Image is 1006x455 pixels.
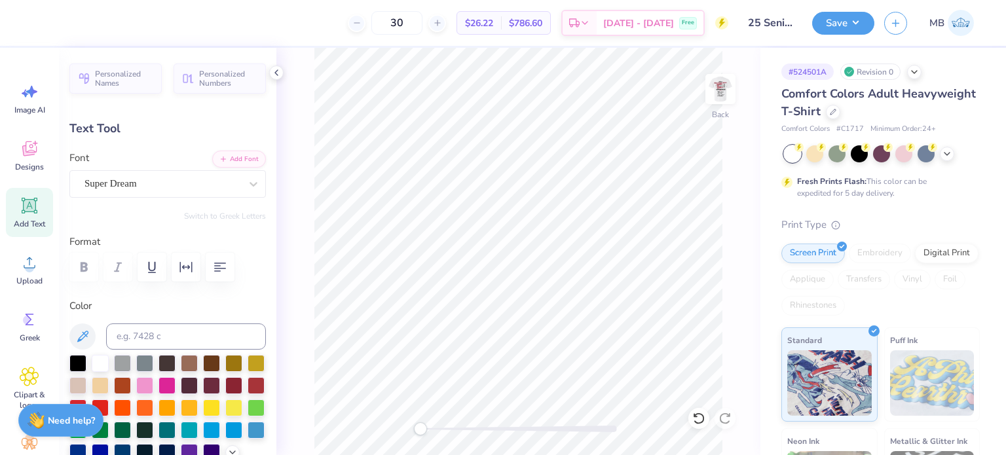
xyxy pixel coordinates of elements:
span: Designs [15,162,44,172]
label: Format [69,234,266,249]
div: Applique [781,270,834,289]
span: Comfort Colors Adult Heavyweight T-Shirt [781,86,976,119]
label: Font [69,151,89,166]
button: Switch to Greek Letters [184,211,266,221]
button: Personalized Names [69,64,162,94]
span: Upload [16,276,43,286]
div: # 524501A [781,64,834,80]
span: Free [682,18,694,27]
div: Digital Print [915,244,978,263]
span: Personalized Names [95,69,154,88]
div: Screen Print [781,244,845,263]
img: Marianne Bagtang [948,10,974,36]
div: Revision 0 [840,64,901,80]
div: This color can be expedited for 5 day delivery. [797,175,958,199]
span: Image AI [14,105,45,115]
span: $26.22 [465,16,493,30]
div: Text Tool [69,120,266,137]
span: Puff Ink [890,333,918,347]
span: Add Text [14,219,45,229]
button: Add Font [212,151,266,168]
div: Vinyl [894,270,931,289]
div: Accessibility label [414,422,427,435]
input: e.g. 7428 c [106,323,266,350]
div: Rhinestones [781,296,845,316]
span: # C1717 [836,124,864,135]
a: MB [923,10,980,36]
label: Color [69,299,266,314]
input: Untitled Design [738,10,802,36]
span: $786.60 [509,16,542,30]
span: Standard [787,333,822,347]
img: Puff Ink [890,350,975,416]
span: Neon Ink [787,434,819,448]
span: Greek [20,333,40,343]
img: Back [707,76,734,102]
span: Comfort Colors [781,124,830,135]
button: Save [812,12,874,35]
div: Embroidery [849,244,911,263]
span: MB [929,16,944,31]
input: – – [371,11,422,35]
button: Personalized Numbers [174,64,266,94]
span: Minimum Order: 24 + [870,124,936,135]
span: Personalized Numbers [199,69,258,88]
span: Clipart & logos [8,390,51,410]
div: Print Type [781,217,980,232]
strong: Need help? [48,414,95,427]
div: Transfers [838,270,890,289]
div: Back [712,109,729,120]
span: [DATE] - [DATE] [603,16,674,30]
span: Metallic & Glitter Ink [890,434,967,448]
div: Foil [935,270,965,289]
strong: Fresh Prints Flash: [797,176,866,187]
img: Standard [787,350,872,416]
